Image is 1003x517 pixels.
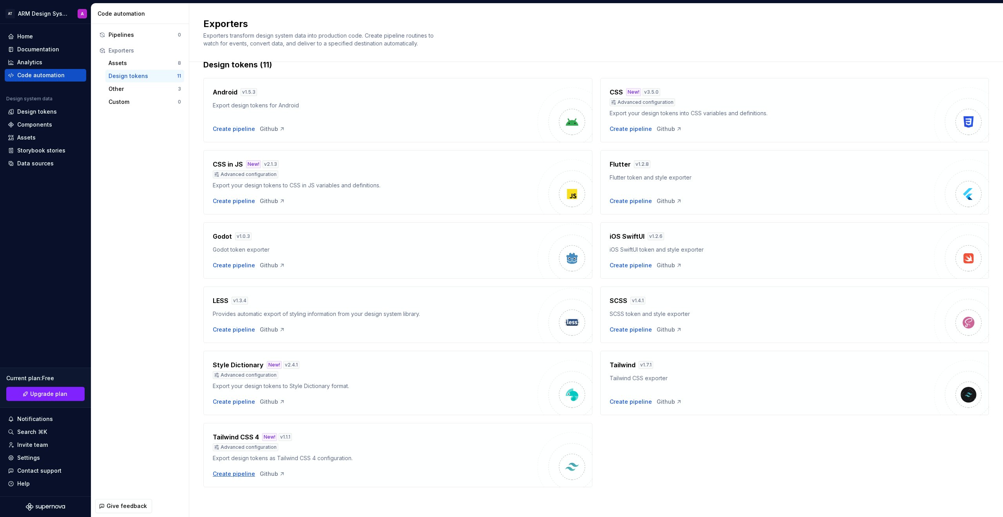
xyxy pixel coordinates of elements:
[178,99,181,105] div: 0
[213,382,538,390] div: Export your design tokens to Style Dictionary format.
[610,174,934,181] div: Flutter token and style exporter
[213,371,278,379] div: Advanced configuration
[6,387,85,401] button: Upgrade plan
[213,232,232,241] h4: Godot
[213,125,255,133] button: Create pipeline
[260,125,285,133] a: Github
[241,88,257,96] div: v 1.5.3
[213,296,228,305] h4: LESS
[634,160,650,168] div: v 1.2.8
[610,296,627,305] h4: SCSS
[107,502,147,510] span: Give feedback
[657,261,682,269] a: Github
[213,261,255,269] button: Create pipeline
[213,246,538,254] div: Godot token exporter
[5,452,86,464] a: Settings
[109,47,181,54] div: Exporters
[610,197,652,205] div: Create pipeline
[610,87,623,97] h4: CSS
[213,360,264,370] h4: Style Dictionary
[213,197,255,205] button: Create pipeline
[279,433,292,441] div: v 1.1.1
[657,125,682,133] div: Github
[177,73,181,79] div: 11
[630,297,645,305] div: v 1.4.1
[105,57,184,69] button: Assets8
[5,157,86,170] a: Data sources
[610,398,652,406] div: Create pipeline
[105,83,184,95] a: Other3
[178,86,181,92] div: 3
[610,160,631,169] h4: Flutter
[5,464,86,477] button: Contact support
[213,432,259,442] h4: Tailwind CSS 4
[96,29,184,41] button: Pipelines0
[213,160,243,169] h4: CSS in JS
[81,11,84,17] div: A
[657,398,682,406] a: Github
[203,18,979,30] h2: Exporters
[610,310,934,318] div: SCSS token and style exporter
[203,59,989,70] div: Design tokens (11)
[18,10,68,18] div: ARM Design System
[109,59,178,67] div: Assets
[17,454,40,462] div: Settings
[17,58,42,66] div: Analytics
[26,503,65,511] svg: Supernova Logo
[263,160,279,168] div: v 2.1.3
[213,102,538,109] div: Export design tokens for Android
[610,125,652,133] button: Create pipeline
[5,105,86,118] a: Design tokens
[17,108,57,116] div: Design tokens
[17,45,59,53] div: Documentation
[610,374,934,382] div: Tailwind CSS exporter
[5,30,86,43] a: Home
[213,398,255,406] div: Create pipeline
[17,428,47,436] div: Search ⌘K
[5,69,86,82] a: Code automation
[213,326,255,334] button: Create pipeline
[267,361,282,369] div: New!
[5,413,86,425] button: Notifications
[2,5,89,22] button: ATARM Design SystemA
[260,261,285,269] a: Github
[610,98,675,106] div: Advanced configuration
[5,43,86,56] a: Documentation
[95,499,152,513] button: Give feedback
[5,131,86,144] a: Assets
[213,87,237,97] h4: Android
[5,439,86,451] a: Invite team
[6,374,85,382] div: Current plan : Free
[610,360,635,370] h4: Tailwind
[260,470,285,478] a: Github
[17,147,65,154] div: Storybook stories
[178,60,181,66] div: 8
[5,9,15,18] div: AT
[213,454,538,462] div: Export design tokens as Tailwind CSS 4 configuration.
[5,144,86,157] a: Storybook stories
[17,441,48,449] div: Invite team
[260,398,285,406] a: Github
[643,88,660,96] div: v 3.5.0
[213,310,538,318] div: Provides automatic export of styling information from your design system library.
[610,261,652,269] button: Create pipeline
[105,96,184,108] a: Custom0
[17,71,65,79] div: Code automation
[260,197,285,205] a: Github
[639,361,653,369] div: v 1.7.1
[232,297,248,305] div: v 1.3.4
[610,232,645,241] h4: iOS SwiftUI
